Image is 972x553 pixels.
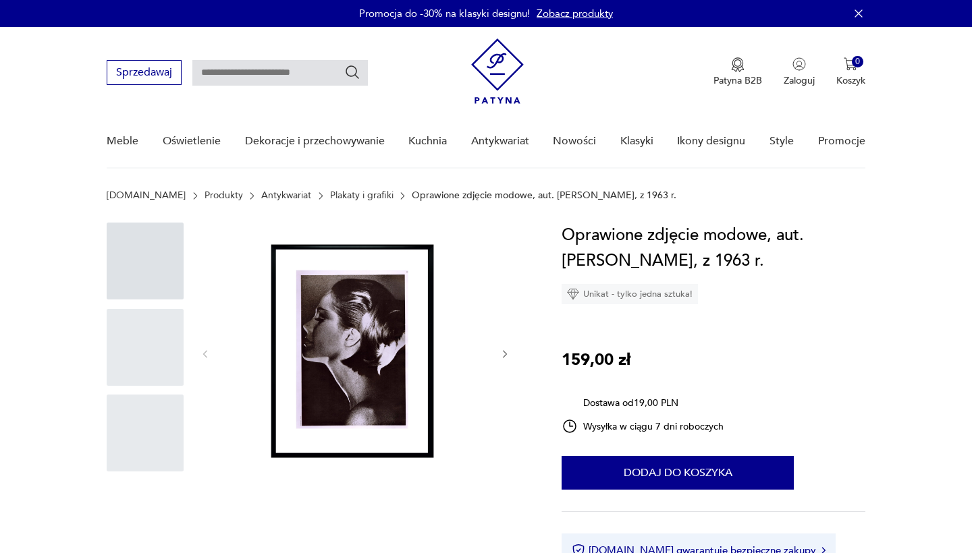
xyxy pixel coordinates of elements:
[107,60,182,85] button: Sprzedawaj
[852,56,863,67] div: 0
[107,190,186,201] a: [DOMAIN_NAME]
[107,115,138,167] a: Meble
[562,395,724,411] div: Dostawa od 19,00 PLN
[471,38,524,104] img: Patyna - sklep z meblami i dekoracjami vintage
[731,57,745,72] img: Ikona medalu
[713,74,762,87] p: Patyna B2B
[107,69,182,78] a: Sprzedawaj
[620,115,653,167] a: Klasyki
[792,57,806,71] img: Ikonka użytkownika
[330,190,394,201] a: Plakaty i grafiki
[245,115,385,167] a: Dekoracje i przechowywanie
[562,395,578,411] img: Ikona dostawy
[567,288,579,300] img: Ikona diamentu
[784,74,815,87] p: Zaloguj
[408,115,447,167] a: Kuchnia
[562,456,794,490] button: Dodaj do koszyka
[412,190,676,201] p: Oprawione zdjęcie modowe, aut. [PERSON_NAME], z 1963 r.
[836,74,865,87] p: Koszyk
[818,115,865,167] a: Promocje
[553,115,596,167] a: Nowości
[844,57,857,71] img: Ikona koszyka
[562,347,630,373] p: 159,00 zł
[261,190,311,201] a: Antykwariat
[769,115,794,167] a: Style
[163,115,221,167] a: Oświetlenie
[225,223,485,483] img: Zdjęcie produktu Oprawione zdjęcie modowe, aut. Norman Eales, z 1963 r.
[562,284,698,304] div: Unikat - tylko jedna sztuka!
[836,57,865,87] button: 0Koszyk
[562,223,865,274] h1: Oprawione zdjęcie modowe, aut. [PERSON_NAME], z 1963 r.
[359,7,530,20] p: Promocja do -30% na klasyki designu!
[713,57,762,87] a: Ikona medaluPatyna B2B
[677,115,745,167] a: Ikony designu
[471,115,529,167] a: Antykwariat
[562,418,724,434] div: Wysyłka w ciągu 7 dni roboczych
[784,57,815,87] button: Zaloguj
[713,57,762,87] button: Patyna B2B
[537,7,613,20] a: Zobacz produkty
[205,190,243,201] a: Produkty
[344,64,360,80] button: Szukaj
